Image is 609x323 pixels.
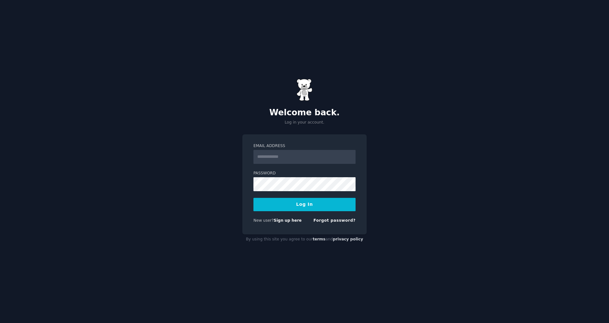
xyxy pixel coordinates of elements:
[333,237,363,241] a: privacy policy
[253,171,356,176] label: Password
[253,218,274,223] span: New user?
[242,120,367,125] p: Log in your account.
[253,143,356,149] label: Email Address
[313,237,325,241] a: terms
[297,79,312,101] img: Gummy Bear
[253,198,356,211] button: Log In
[274,218,302,223] a: Sign up here
[242,108,367,118] h2: Welcome back.
[242,234,367,245] div: By using this site you agree to our and
[313,218,356,223] a: Forgot password?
